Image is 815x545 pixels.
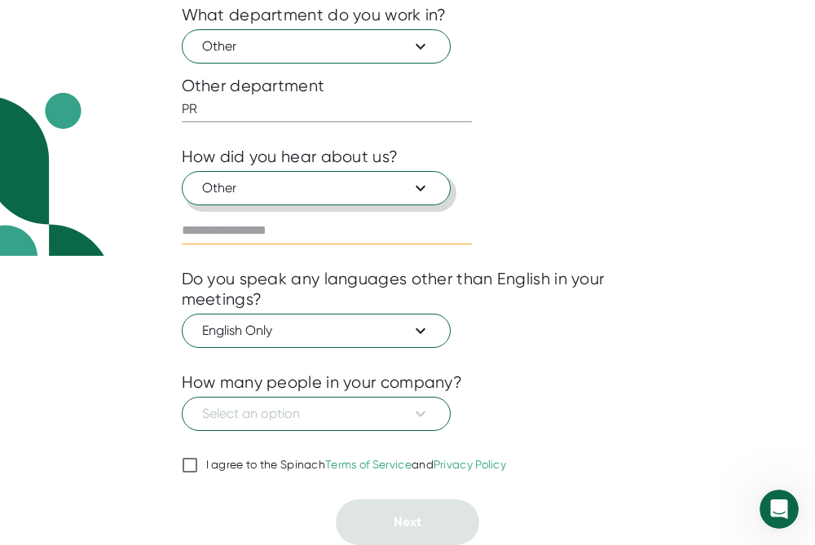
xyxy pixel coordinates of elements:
[206,458,507,472] div: I agree to the Spinach and
[182,5,447,25] div: What department do you work in?
[182,314,451,348] button: English Only
[202,404,430,424] span: Select an option
[182,29,451,64] button: Other
[434,458,506,471] a: Privacy Policy
[182,96,472,122] input: What department?
[325,458,412,471] a: Terms of Service
[182,76,634,96] div: Other department
[182,269,634,310] div: Do you speak any languages other than English in your meetings?
[336,499,479,545] button: Next
[760,490,799,529] iframe: Intercom live chat
[182,171,451,205] button: Other
[202,321,430,341] span: English Only
[182,372,463,393] div: How many people in your company?
[202,37,430,56] span: Other
[182,147,399,167] div: How did you hear about us?
[202,178,430,198] span: Other
[182,397,451,431] button: Select an option
[394,514,421,530] span: Next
